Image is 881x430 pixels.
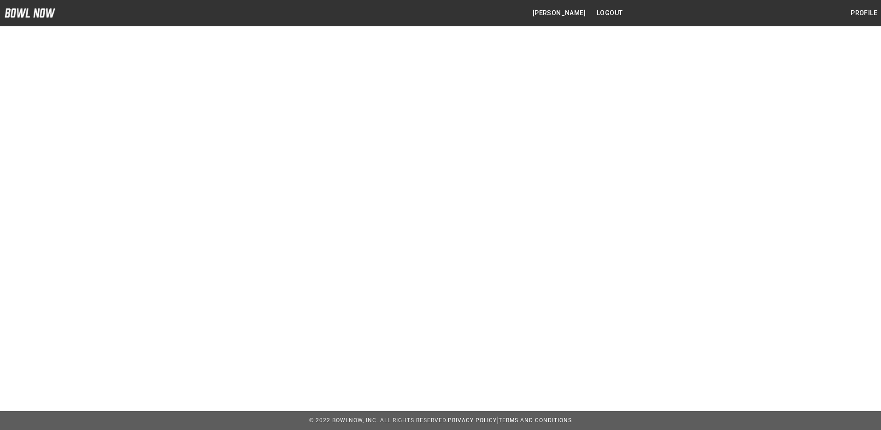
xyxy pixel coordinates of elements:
[593,5,626,22] button: Logout
[529,5,589,22] button: [PERSON_NAME]
[499,417,572,424] a: Terms and Conditions
[448,417,497,424] a: Privacy Policy
[847,5,881,22] button: Profile
[5,8,55,18] img: logo
[309,417,448,424] span: © 2022 BowlNow, Inc. All Rights Reserved.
